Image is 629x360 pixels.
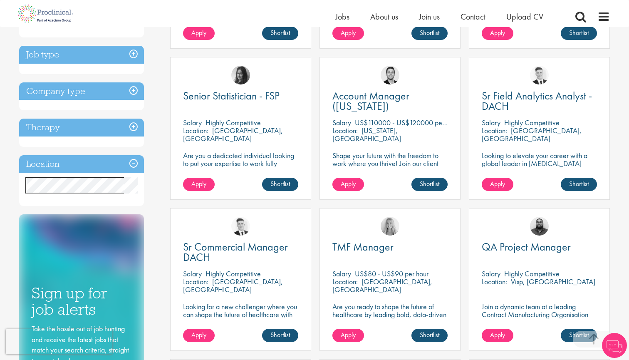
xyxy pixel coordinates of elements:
[561,27,597,40] a: Shortlist
[341,330,356,339] span: Apply
[511,277,595,286] p: Visp, [GEOGRAPHIC_DATA]
[183,91,298,101] a: Senior Statistician - FSP
[262,178,298,191] a: Shortlist
[461,11,485,22] a: Contact
[482,89,592,113] span: Sr Field Analytics Analyst - DACH
[19,119,144,137] h3: Therapy
[332,277,358,286] span: Location:
[332,27,364,40] a: Apply
[341,179,356,188] span: Apply
[19,155,144,173] h3: Location
[191,330,206,339] span: Apply
[482,178,513,191] a: Apply
[482,277,507,286] span: Location:
[490,28,505,37] span: Apply
[191,179,206,188] span: Apply
[206,269,261,278] p: Highly Competitive
[355,269,428,278] p: US$80 - US$90 per hour
[341,28,356,37] span: Apply
[381,217,399,236] img: Shannon Briggs
[262,27,298,40] a: Shortlist
[332,178,364,191] a: Apply
[482,240,571,254] span: QA Project Manager
[332,242,448,252] a: TMF Manager
[561,178,597,191] a: Shortlist
[482,269,500,278] span: Salary
[231,66,250,84] img: Heidi Hennigan
[530,217,549,236] img: Ashley Bennett
[411,329,448,342] a: Shortlist
[332,89,409,113] span: Account Manager ([US_STATE])
[183,242,298,263] a: Sr Commercial Manager DACH
[332,329,364,342] a: Apply
[183,126,208,135] span: Location:
[411,27,448,40] a: Shortlist
[19,46,144,64] h3: Job type
[482,242,597,252] a: QA Project Manager
[602,333,627,358] img: Chatbot
[355,118,465,127] p: US$110000 - US$120000 per annum
[32,285,131,317] h3: Sign up for job alerts
[490,179,505,188] span: Apply
[206,118,261,127] p: Highly Competitive
[183,178,215,191] a: Apply
[419,11,440,22] a: Join us
[262,329,298,342] a: Shortlist
[332,151,448,183] p: Shape your future with the freedom to work where you thrive! Join our client with this fully remo...
[183,118,202,127] span: Salary
[231,217,250,236] img: Nicolas Daniel
[183,151,298,175] p: Are you a dedicated individual looking to put your expertise to work fully flexibly in a remote p...
[183,329,215,342] a: Apply
[482,126,507,135] span: Location:
[482,27,513,40] a: Apply
[506,11,543,22] a: Upload CV
[482,303,597,334] p: Join a dynamic team at a leading Contract Manufacturing Organisation and contribute to groundbrea...
[490,330,505,339] span: Apply
[183,240,288,264] span: Sr Commercial Manager DACH
[191,28,206,37] span: Apply
[335,11,349,22] a: Jobs
[482,151,597,191] p: Looking to elevate your career with a global leader in [MEDICAL_DATA] care? Join a pioneering med...
[332,126,401,143] p: [US_STATE], [GEOGRAPHIC_DATA]
[183,27,215,40] a: Apply
[370,11,398,22] a: About us
[332,240,394,254] span: TMF Manager
[482,91,597,112] a: Sr Field Analytics Analyst - DACH
[504,269,560,278] p: Highly Competitive
[332,269,351,278] span: Salary
[332,126,358,135] span: Location:
[482,126,582,143] p: [GEOGRAPHIC_DATA], [GEOGRAPHIC_DATA]
[504,118,560,127] p: Highly Competitive
[183,269,202,278] span: Salary
[482,118,500,127] span: Salary
[183,126,283,143] p: [GEOGRAPHIC_DATA], [GEOGRAPHIC_DATA]
[411,178,448,191] a: Shortlist
[19,82,144,100] h3: Company type
[183,277,283,294] p: [GEOGRAPHIC_DATA], [GEOGRAPHIC_DATA]
[332,91,448,112] a: Account Manager ([US_STATE])
[332,303,448,334] p: Are you ready to shape the future of healthcare by leading bold, data-driven TMF strategies in a ...
[183,303,298,326] p: Looking for a new challenger where you can shape the future of healthcare with your innovation?
[561,329,597,342] a: Shortlist
[332,277,432,294] p: [GEOGRAPHIC_DATA], [GEOGRAPHIC_DATA]
[183,89,280,103] span: Senior Statistician - FSP
[381,66,399,84] img: Parker Jensen
[332,118,351,127] span: Salary
[183,277,208,286] span: Location:
[6,329,112,354] iframe: reCAPTCHA
[530,66,549,84] img: Nicolas Daniel
[482,329,513,342] a: Apply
